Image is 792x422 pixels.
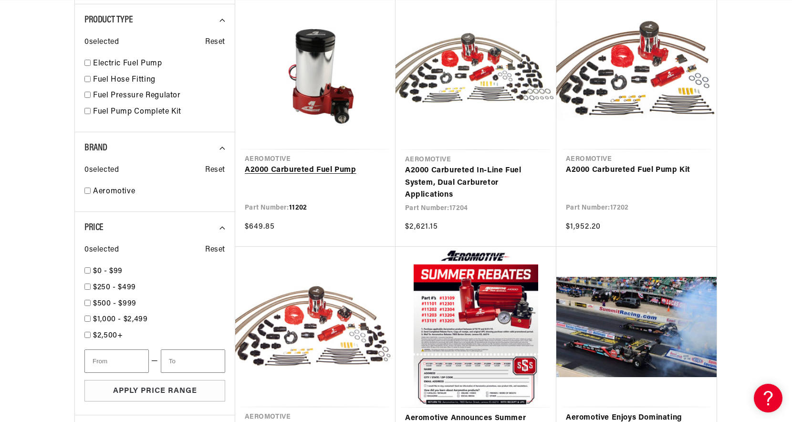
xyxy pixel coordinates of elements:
[93,332,123,339] span: $2,500+
[84,143,107,153] span: Brand
[93,58,225,70] a: Electric Fuel Pump
[405,165,547,201] a: A2000 Carbureted In-Line Fuel System, Dual Carburetor Applications
[84,15,133,25] span: Product Type
[566,164,707,177] a: A2000 Carbureted Fuel Pump Kit
[84,36,119,49] span: 0 selected
[93,186,225,198] a: Aeromotive
[93,106,225,118] a: Fuel Pump Complete Kit
[84,164,119,177] span: 0 selected
[84,223,104,232] span: Price
[93,300,136,307] span: $500 - $999
[93,284,136,291] span: $250 - $499
[84,349,149,373] input: From
[93,90,225,102] a: Fuel Pressure Regulator
[84,244,119,256] span: 0 selected
[84,380,225,401] button: Apply Price Range
[151,355,158,368] span: —
[205,36,225,49] span: Reset
[93,74,225,86] a: Fuel Hose Fitting
[245,164,386,177] a: A2000 Carbureted Fuel Pump
[93,267,123,275] span: $0 - $99
[205,244,225,256] span: Reset
[93,316,148,323] span: $1,000 - $2,499
[161,349,225,373] input: To
[205,164,225,177] span: Reset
